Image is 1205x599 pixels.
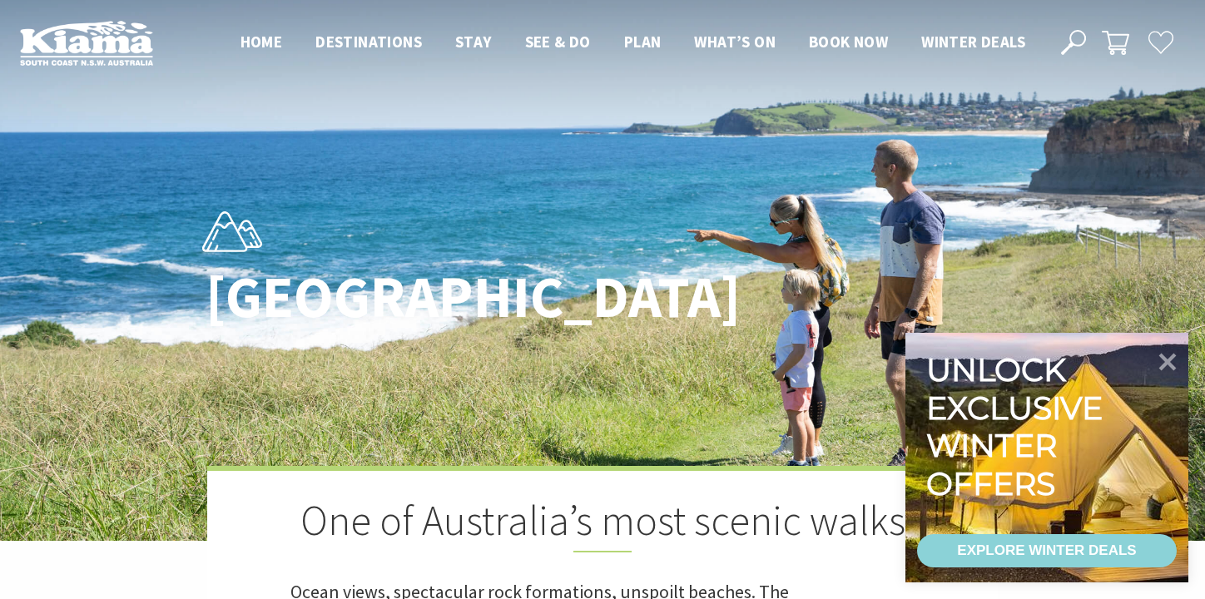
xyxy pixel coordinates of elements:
[917,534,1177,567] a: EXPLORE WINTER DEALS
[809,32,888,52] span: Book now
[926,351,1110,502] div: Unlock exclusive winter offers
[315,32,422,52] span: Destinations
[290,496,915,552] h2: One of Australia’s most scenic walks
[20,20,153,66] img: Kiama Logo
[206,265,676,329] h1: [GEOGRAPHIC_DATA]
[455,32,492,52] span: Stay
[921,32,1025,52] span: Winter Deals
[224,29,1042,57] nav: Main Menu
[525,32,591,52] span: See & Do
[957,534,1136,567] div: EXPLORE WINTER DEALS
[624,32,662,52] span: Plan
[241,32,283,52] span: Home
[694,32,776,52] span: What’s On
